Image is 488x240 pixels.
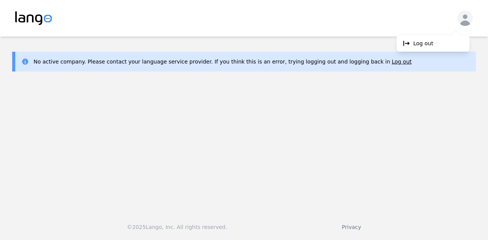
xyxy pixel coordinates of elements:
button: Log out [392,58,411,65]
img: Logo [15,11,52,25]
div: No active company. Please contact your language service provider. If you think this is an error, ... [34,58,412,65]
p: Log out [413,40,433,47]
div: © 2025 Lango, Inc. All rights reserved. [127,223,227,231]
a: Privacy [342,224,361,230]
